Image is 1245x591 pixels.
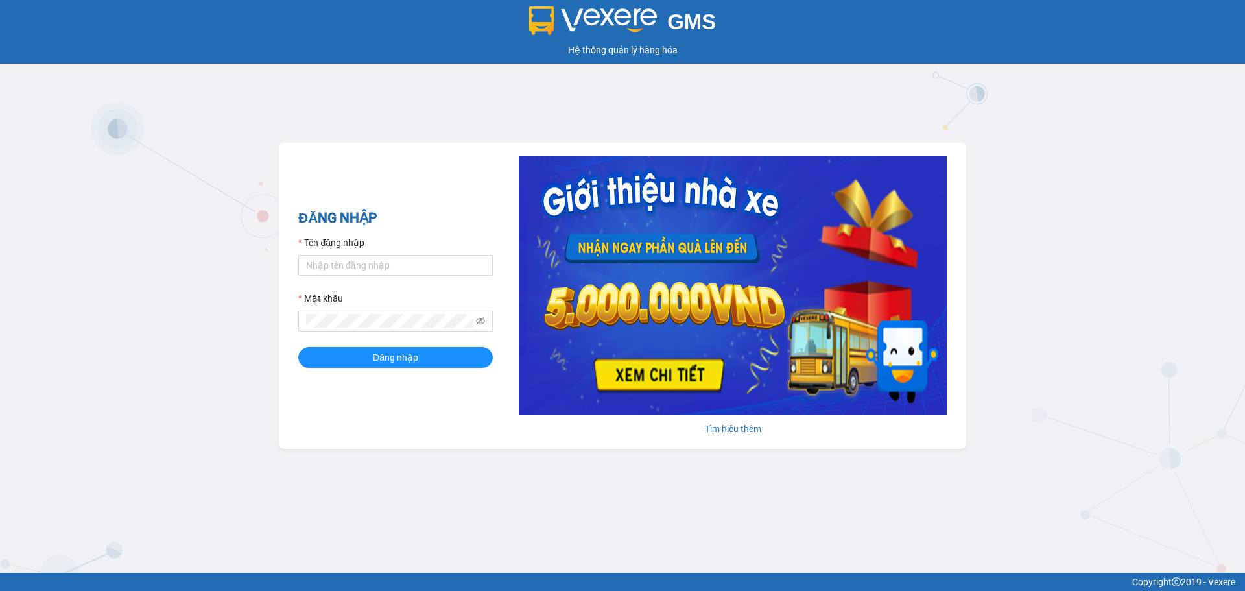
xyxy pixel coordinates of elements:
label: Tên đăng nhập [298,235,364,250]
span: Đăng nhập [373,350,418,365]
label: Mật khẩu [298,291,343,306]
div: Copyright 2019 - Vexere [10,575,1235,589]
span: eye-invisible [476,317,485,326]
div: Tìm hiểu thêm [519,422,947,436]
span: GMS [667,10,716,34]
img: logo 2 [529,6,658,35]
div: Hệ thống quản lý hàng hóa [3,43,1242,57]
input: Mật khẩu [306,314,473,328]
button: Đăng nhập [298,347,493,368]
a: GMS [529,19,717,30]
input: Tên đăng nhập [298,255,493,276]
h2: ĐĂNG NHẬP [298,208,493,229]
span: copyright [1172,577,1181,586]
img: banner-0 [519,156,947,415]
